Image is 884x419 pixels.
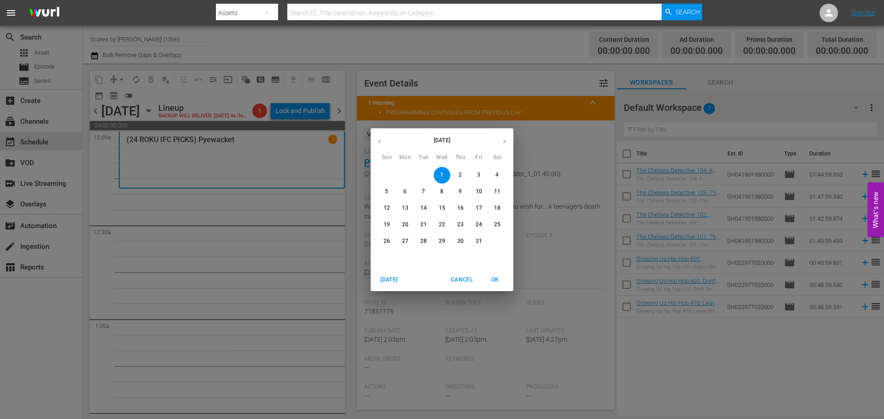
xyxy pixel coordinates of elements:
[415,184,432,200] button: 7
[440,188,443,195] p: 8
[439,237,445,245] p: 29
[397,217,413,233] button: 20
[457,204,464,212] p: 16
[402,237,408,245] p: 27
[476,204,482,212] p: 17
[6,7,17,18] span: menu
[415,217,432,233] button: 21
[471,167,487,184] button: 3
[457,237,464,245] p: 30
[675,4,700,20] span: Search
[471,217,487,233] button: 24
[420,221,427,229] p: 21
[471,153,487,162] span: Fri
[480,272,510,287] button: OK
[434,153,450,162] span: Wed
[457,221,464,229] p: 23
[452,167,469,184] button: 2
[378,153,395,162] span: Sun
[434,200,450,217] button: 15
[459,188,462,195] p: 9
[415,200,432,217] button: 14
[476,237,482,245] p: 31
[384,221,390,229] p: 19
[494,221,500,229] p: 25
[452,184,469,200] button: 9
[452,233,469,250] button: 30
[378,217,395,233] button: 19
[471,200,487,217] button: 17
[451,275,473,285] span: Cancel
[420,237,427,245] p: 28
[484,275,506,285] span: OK
[434,233,450,250] button: 29
[489,153,506,162] span: Sat
[471,184,487,200] button: 10
[397,233,413,250] button: 27
[439,204,445,212] p: 15
[378,275,400,285] span: [DATE]
[867,182,884,237] button: Open Feedback Widget
[489,167,506,184] button: 4
[494,204,500,212] p: 18
[384,204,390,212] p: 12
[494,188,500,195] p: 11
[459,171,462,179] p: 2
[439,221,445,229] p: 22
[415,153,432,162] span: Tue
[476,221,482,229] p: 24
[22,2,66,24] img: ans4CAIJ8jUAAAAAAAAAAAAAAAAAAAAAAAAgQb4GAAAAAAAAAAAAAAAAAAAAAAAAJMjXAAAAAAAAAAAAAAAAAAAAAAAAgAT5G...
[397,184,413,200] button: 6
[851,9,875,17] a: Sign Out
[452,217,469,233] button: 23
[447,272,477,287] button: Cancel
[397,200,413,217] button: 13
[477,171,480,179] p: 3
[378,200,395,217] button: 12
[374,272,404,287] button: [DATE]
[420,204,427,212] p: 14
[452,153,469,162] span: Thu
[471,233,487,250] button: 31
[434,217,450,233] button: 22
[403,188,407,195] p: 6
[489,184,506,200] button: 11
[476,188,482,195] p: 10
[434,184,450,200] button: 8
[402,204,408,212] p: 13
[495,171,499,179] p: 4
[385,188,388,195] p: 5
[378,184,395,200] button: 5
[397,153,413,162] span: Mon
[402,221,408,229] p: 20
[422,188,425,195] p: 7
[489,217,506,233] button: 25
[415,233,432,250] button: 28
[434,167,450,184] button: 1
[389,136,495,144] p: [DATE]
[489,200,506,217] button: 18
[452,200,469,217] button: 16
[440,171,443,179] p: 1
[378,233,395,250] button: 26
[384,237,390,245] p: 26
